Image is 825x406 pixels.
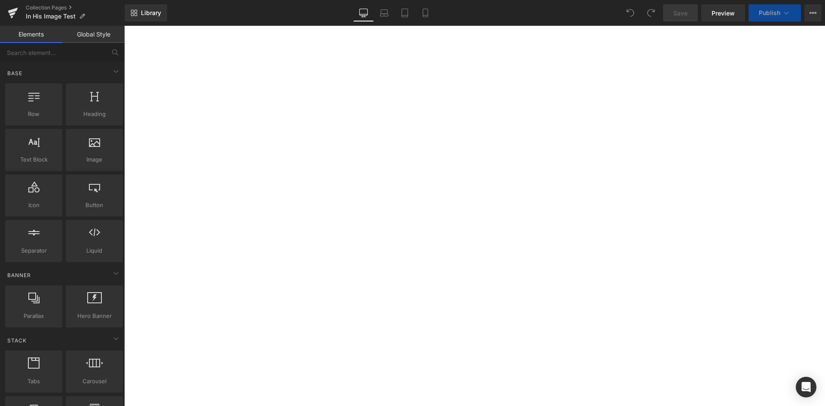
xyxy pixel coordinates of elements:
button: More [804,4,822,21]
span: Heading [68,110,120,119]
span: Icon [8,201,60,210]
span: Save [673,9,687,18]
a: New Library [125,4,167,21]
a: Preview [701,4,745,21]
span: Image [68,155,120,164]
span: Hero Banner [68,311,120,321]
span: Button [68,201,120,210]
button: Redo [642,4,660,21]
a: Laptop [374,4,394,21]
span: Base [6,69,23,77]
span: Parallax [8,311,60,321]
span: Publish [759,9,780,16]
span: Library [141,9,161,17]
button: Publish [749,4,801,21]
span: Row [8,110,60,119]
a: Mobile [415,4,436,21]
a: Collection Pages [26,4,125,11]
span: Stack [6,336,27,345]
span: Liquid [68,246,120,255]
span: Banner [6,271,32,279]
span: Tabs [8,377,60,386]
span: In His Image Test [26,13,76,20]
span: Text Block [8,155,60,164]
span: Separator [8,246,60,255]
span: Preview [712,9,735,18]
a: Desktop [353,4,374,21]
a: Tablet [394,4,415,21]
button: Undo [622,4,639,21]
a: Global Style [62,26,125,43]
div: Open Intercom Messenger [796,377,816,397]
span: Carousel [68,377,120,386]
